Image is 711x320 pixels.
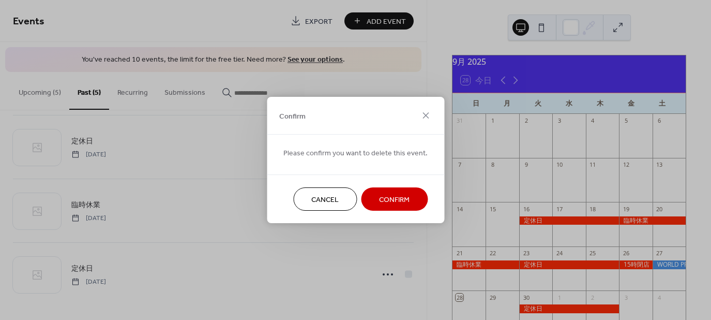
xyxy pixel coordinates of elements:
[379,195,410,206] span: Confirm
[311,195,339,206] span: Cancel
[293,187,357,211] button: Cancel
[279,111,306,122] span: Confirm
[361,187,428,211] button: Confirm
[283,148,428,159] span: Please confirm you want to delete this event.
